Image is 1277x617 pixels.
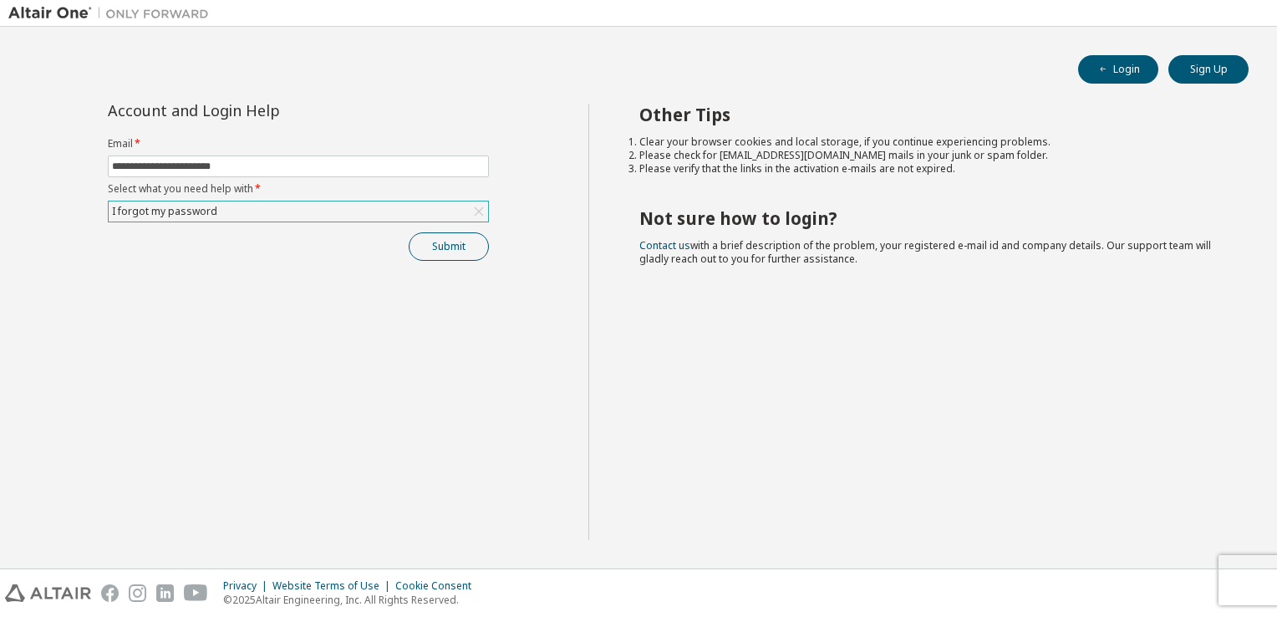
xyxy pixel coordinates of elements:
img: linkedin.svg [156,584,174,602]
div: Privacy [223,579,272,593]
li: Please verify that the links in the activation e-mails are not expired. [639,162,1219,176]
img: altair_logo.svg [5,584,91,602]
div: I forgot my password [109,202,220,221]
button: Sign Up [1168,55,1249,84]
li: Please check for [EMAIL_ADDRESS][DOMAIN_NAME] mails in your junk or spam folder. [639,149,1219,162]
button: Login [1078,55,1158,84]
div: Website Terms of Use [272,579,395,593]
h2: Not sure how to login? [639,207,1219,229]
h2: Other Tips [639,104,1219,125]
a: Contact us [639,238,690,252]
img: Altair One [8,5,217,22]
li: Clear your browser cookies and local storage, if you continue experiencing problems. [639,135,1219,149]
span: with a brief description of the problem, your registered e-mail id and company details. Our suppo... [639,238,1211,266]
div: Account and Login Help [108,104,413,117]
img: instagram.svg [129,584,146,602]
label: Email [108,137,489,150]
button: Submit [409,232,489,261]
div: Cookie Consent [395,579,481,593]
div: I forgot my password [109,201,488,222]
img: youtube.svg [184,584,208,602]
p: © 2025 Altair Engineering, Inc. All Rights Reserved. [223,593,481,607]
img: facebook.svg [101,584,119,602]
label: Select what you need help with [108,182,489,196]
